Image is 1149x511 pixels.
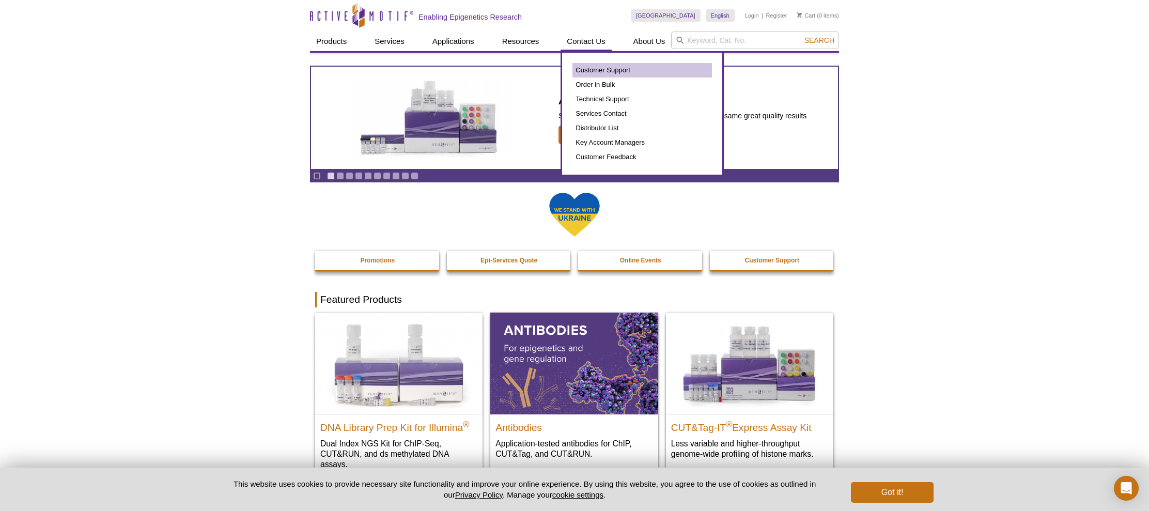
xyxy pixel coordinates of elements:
[631,9,701,22] a: [GEOGRAPHIC_DATA]
[572,121,712,135] a: Distributor List
[797,12,802,18] img: Your Cart
[804,36,834,44] span: Search
[310,32,353,51] a: Products
[411,172,418,180] a: Go to slide 10
[215,478,834,500] p: This website uses cookies to provide necessary site functionality and improve your online experie...
[455,490,503,499] a: Privacy Policy
[710,251,835,270] a: Customer Support
[311,67,838,169] article: ATAC-Seq Express Kit
[572,106,712,121] a: Services Contact
[561,32,611,51] a: Contact Us
[327,172,335,180] a: Go to slide 1
[480,257,537,264] strong: Epi-Services Quote
[851,482,934,503] button: Got it!
[315,251,440,270] a: Promotions
[797,9,839,22] li: (0 items)
[706,9,735,22] a: English
[549,192,600,238] img: We Stand With Ukraine
[666,313,833,469] a: CUT&Tag-IT® Express Assay Kit CUT&Tag-IT®Express Assay Kit Less variable and higher-throughput ge...
[336,172,344,180] a: Go to slide 2
[1114,476,1139,501] div: Open Intercom Messenger
[313,172,321,180] a: Toggle autoplay
[558,126,619,144] span: Learn More
[463,420,469,428] sup: ®
[495,417,653,433] h2: Antibodies
[490,313,658,469] a: All Antibodies Antibodies Application-tested antibodies for ChIP, CUT&Tag, and CUT&RUN.
[726,420,732,428] sup: ®
[671,32,839,49] input: Keyword, Cat. No.
[671,417,828,433] h2: CUT&Tag-IT Express Assay Kit
[801,36,837,45] button: Search
[496,32,546,51] a: Resources
[360,257,395,264] strong: Promotions
[490,313,658,414] img: All Antibodies
[572,150,712,164] a: Customer Feedback
[558,91,806,107] h2: ATAC-Seq Express Kit
[666,313,833,414] img: CUT&Tag-IT® Express Assay Kit
[315,313,483,479] a: DNA Library Prep Kit for Illumina DNA Library Prep Kit for Illumina® Dual Index NGS Kit for ChIP-...
[558,111,806,120] p: Simplified, faster ATAC-Seq workflow delivering the same great quality results
[797,12,815,19] a: Cart
[311,67,838,169] a: ATAC-Seq Express Kit ATAC-Seq Express Kit Simplified, faster ATAC-Seq workflow delivering the sam...
[766,12,787,19] a: Register
[627,32,672,51] a: About Us
[572,135,712,150] a: Key Account Managers
[671,438,828,459] p: Less variable and higher-throughput genome-wide profiling of histone marks​.
[383,172,391,180] a: Go to slide 7
[346,172,353,180] a: Go to slide 3
[368,32,411,51] a: Services
[495,438,653,459] p: Application-tested antibodies for ChIP, CUT&Tag, and CUT&RUN.
[552,490,603,499] button: cookie settings
[320,417,477,433] h2: DNA Library Prep Kit for Illumina
[572,92,712,106] a: Technical Support
[320,438,477,470] p: Dual Index NGS Kit for ChIP-Seq, CUT&RUN, and ds methylated DNA assays.
[620,257,661,264] strong: Online Events
[315,313,483,414] img: DNA Library Prep Kit for Illumina
[572,63,712,78] a: Customer Support
[762,9,763,22] li: |
[745,257,799,264] strong: Customer Support
[355,172,363,180] a: Go to slide 4
[745,12,759,19] a: Login
[572,78,712,92] a: Order in Bulk
[426,32,480,51] a: Applications
[401,172,409,180] a: Go to slide 9
[392,172,400,180] a: Go to slide 8
[364,172,372,180] a: Go to slide 5
[315,292,834,307] h2: Featured Products
[345,79,515,157] img: ATAC-Seq Express Kit
[447,251,572,270] a: Epi-Services Quote
[418,12,522,22] h2: Enabling Epigenetics Research
[374,172,381,180] a: Go to slide 6
[578,251,703,270] a: Online Events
